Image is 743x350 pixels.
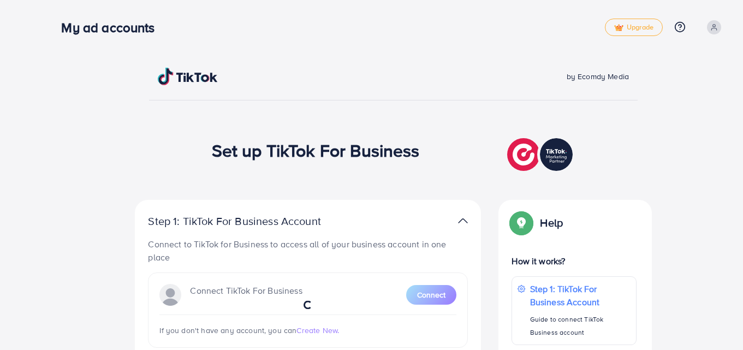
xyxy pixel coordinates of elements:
[458,213,468,229] img: TikTok partner
[614,23,653,32] span: Upgrade
[507,135,575,174] img: TikTok partner
[540,216,563,229] p: Help
[567,71,629,82] span: by Ecomdy Media
[212,140,420,161] h1: Set up TikTok For Business
[605,19,663,36] a: tickUpgrade
[512,254,636,268] p: How it works?
[148,215,355,228] p: Step 1: TikTok For Business Account
[530,282,631,309] p: Step 1: TikTok For Business Account
[530,313,631,339] p: Guide to connect TikTok Business account
[158,68,218,85] img: TikTok
[61,20,163,35] h3: My ad accounts
[614,24,623,32] img: tick
[512,213,531,233] img: Popup guide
